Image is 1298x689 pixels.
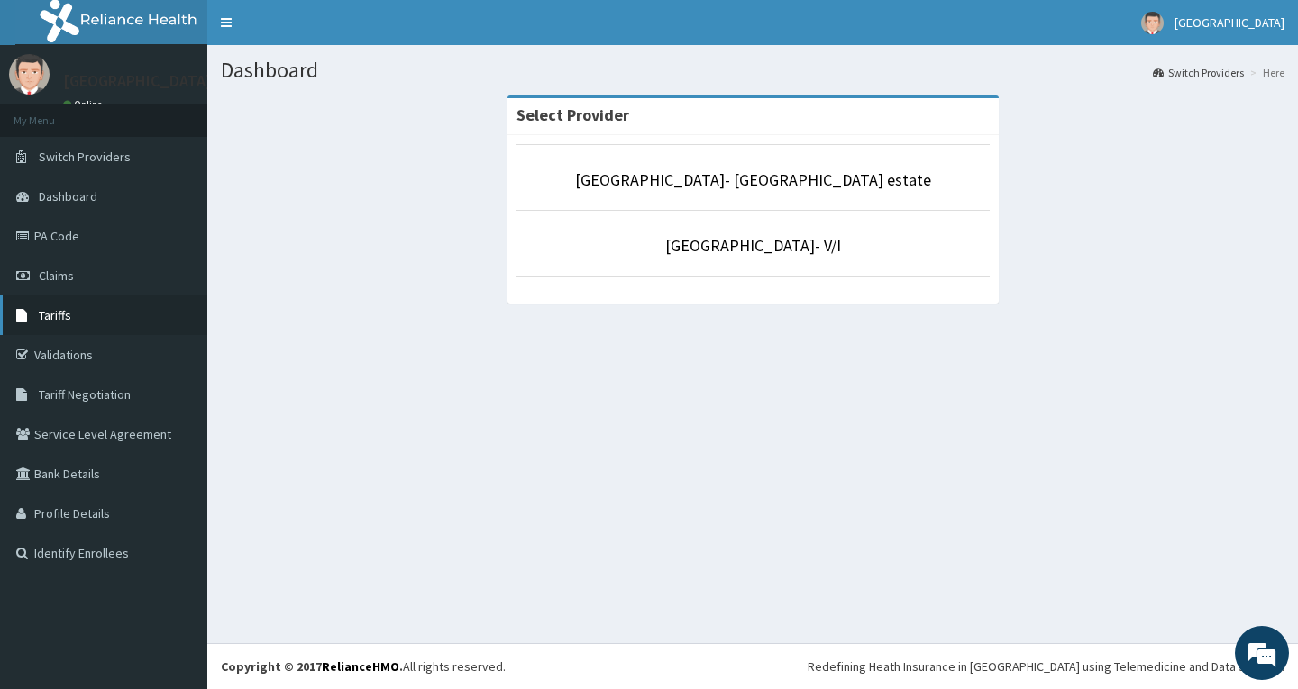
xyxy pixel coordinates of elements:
h1: Dashboard [221,59,1284,82]
a: [GEOGRAPHIC_DATA]- V/I [665,235,841,256]
span: Tariffs [39,307,71,323]
strong: Select Provider [516,104,629,125]
a: Online [63,98,106,111]
a: [GEOGRAPHIC_DATA]- [GEOGRAPHIC_DATA] estate [575,169,931,190]
span: Dashboard [39,188,97,204]
footer: All rights reserved. [207,643,1298,689]
strong: Copyright © 2017 . [221,658,403,675]
img: User Image [9,54,50,95]
a: Switch Providers [1153,65,1244,80]
span: Claims [39,267,74,284]
a: RelianceHMO [322,658,399,675]
span: Tariff Negotiation [39,386,131,403]
p: [GEOGRAPHIC_DATA] [63,73,212,89]
img: User Image [1141,12,1164,34]
div: Redefining Heath Insurance in [GEOGRAPHIC_DATA] using Telemedicine and Data Science! [808,657,1284,675]
span: [GEOGRAPHIC_DATA] [1175,14,1284,31]
li: Here [1246,65,1284,80]
span: Switch Providers [39,149,131,165]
